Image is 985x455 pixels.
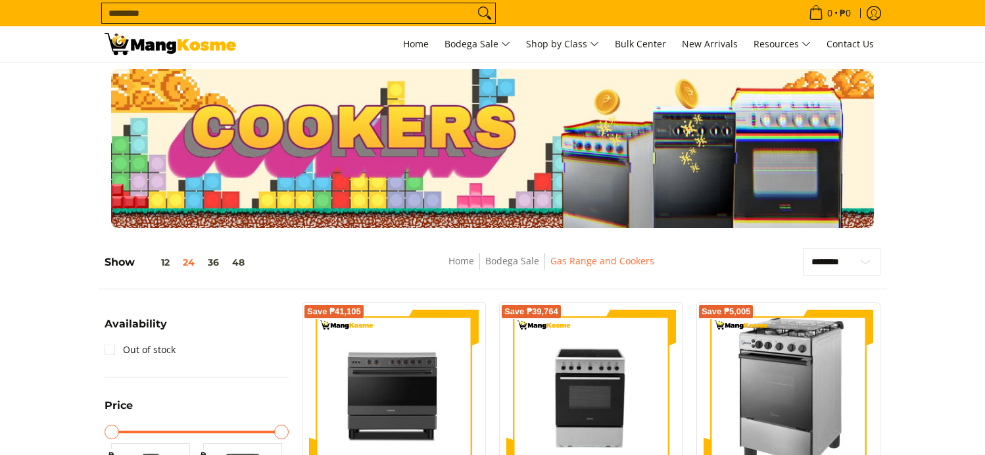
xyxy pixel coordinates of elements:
span: Resources [754,36,811,53]
a: Shop by Class [519,26,606,62]
span: ₱0 [838,9,853,18]
span: Contact Us [827,37,874,50]
span: Price [105,400,133,411]
span: Bulk Center [615,37,666,50]
button: 48 [226,257,251,268]
span: Availability [105,319,167,329]
span: Bodega Sale [444,36,510,53]
button: 24 [176,257,201,268]
span: New Arrivals [682,37,738,50]
span: • [805,6,855,20]
summary: Open [105,319,167,339]
span: Save ₱39,764 [504,308,558,316]
a: Bodega Sale [485,254,539,267]
a: Home [448,254,474,267]
a: Gas Range and Cookers [550,254,654,267]
nav: Breadcrumbs [354,253,748,283]
a: Bodega Sale [438,26,517,62]
h5: Show [105,256,251,269]
a: Out of stock [105,339,176,360]
nav: Main Menu [249,26,880,62]
a: New Arrivals [675,26,744,62]
button: Search [474,3,495,23]
button: 36 [201,257,226,268]
span: Shop by Class [526,36,599,53]
img: Gas Cookers &amp; Rangehood l Mang Kosme: Home Appliances Warehouse Sale [105,33,236,55]
summary: Open [105,400,133,421]
a: Resources [747,26,817,62]
button: 12 [135,257,176,268]
span: Save ₱5,005 [702,308,751,316]
span: Save ₱41,105 [307,308,361,316]
span: 0 [825,9,834,18]
a: Home [396,26,435,62]
span: Home [403,37,429,50]
a: Bulk Center [608,26,673,62]
a: Contact Us [820,26,880,62]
